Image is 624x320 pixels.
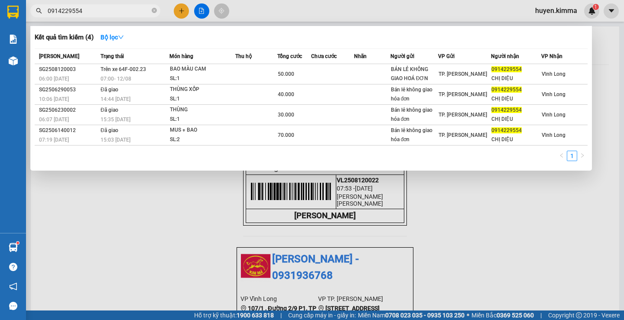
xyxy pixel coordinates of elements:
[311,53,337,59] span: Chưa cước
[6,57,34,66] span: Thu rồi :
[48,6,150,16] input: Tìm tên, số ĐT hoặc mã đơn
[7,8,21,17] span: Gửi:
[491,74,541,83] div: CHỊ DIỆU
[74,8,95,17] span: Nhận:
[101,127,118,133] span: Đã giao
[491,66,522,72] span: 0914229554
[235,53,252,59] span: Thu hộ
[577,151,588,161] li: Next Page
[491,127,522,133] span: 0914229554
[354,53,367,59] span: Nhãn
[101,96,130,102] span: 14:44 [DATE]
[542,112,565,118] span: Vĩnh Long
[6,56,69,66] div: 50.000
[118,34,124,40] span: down
[39,96,69,102] span: 10:06 [DATE]
[170,65,235,74] div: BAO MÀU CAM
[152,8,157,13] span: close-circle
[9,35,18,44] img: solution-icon
[9,282,17,291] span: notification
[438,53,455,59] span: VP Gửi
[439,112,487,118] span: TP. [PERSON_NAME]
[556,151,567,161] li: Previous Page
[491,135,541,144] div: CHỊ DIỆU
[152,7,157,15] span: close-circle
[491,87,522,93] span: 0914229554
[7,7,68,18] div: Vĩnh Long
[9,243,18,252] img: warehouse-icon
[170,105,235,115] div: THÙNG
[170,74,235,84] div: SL: 1
[101,34,124,41] strong: Bộ lọc
[391,106,438,124] div: Bán lẻ không giao hóa đơn
[491,115,541,124] div: CHỊ DIỆU
[391,85,438,103] div: Bán lẻ không giao hóa đơn
[39,126,98,135] div: SG2506140012
[9,263,17,271] span: question-circle
[170,135,235,145] div: SL: 2
[541,53,562,59] span: VP Nhận
[36,8,42,14] span: search
[567,151,577,161] a: 1
[9,56,18,65] img: warehouse-icon
[439,132,487,138] span: TP. [PERSON_NAME]
[39,76,69,82] span: 06:00 [DATE]
[7,18,68,30] div: 0903734970
[439,91,487,97] span: TP. [PERSON_NAME]
[101,87,118,93] span: Đã giao
[169,53,193,59] span: Món hàng
[170,115,235,124] div: SL: 1
[491,107,522,113] span: 0914229554
[491,53,519,59] span: Người nhận
[170,85,235,94] div: THÙNG XỐP
[16,242,19,244] sup: 1
[39,85,98,94] div: SG2506290053
[556,151,567,161] button: left
[39,53,79,59] span: [PERSON_NAME]
[7,6,19,19] img: logo-vxr
[35,33,94,42] h3: Kết quả tìm kiếm ( 4 )
[101,137,130,143] span: 15:03 [DATE]
[101,116,130,123] span: 15:35 [DATE]
[439,71,487,77] span: TP. [PERSON_NAME]
[101,76,131,82] span: 07:00 - 12/08
[278,71,294,77] span: 50.000
[391,65,438,83] div: BÁN LẺ KHÔNG GIAO HOÁ ĐƠN
[491,94,541,103] div: CHỊ DIỆU
[101,53,124,59] span: Trạng thái
[391,126,438,144] div: Bán lẻ không giao hóa đơn
[39,116,69,123] span: 06:07 [DATE]
[278,91,294,97] span: 40.000
[577,151,588,161] button: right
[559,153,564,158] span: left
[74,39,143,51] div: 0789101097
[101,107,118,113] span: Đã giao
[542,132,565,138] span: Vĩnh Long
[580,153,585,158] span: right
[39,65,98,74] div: SG2508120003
[39,106,98,115] div: SG2506230002
[277,53,302,59] span: Tổng cước
[101,66,146,72] span: Trên xe 64F-002.23
[278,132,294,138] span: 70.000
[170,126,235,135] div: MUS + BAO
[278,112,294,118] span: 30.000
[94,30,131,44] button: Bộ lọcdown
[390,53,414,59] span: Người gửi
[39,137,69,143] span: 07:19 [DATE]
[74,28,143,39] div: [PERSON_NAME]
[170,94,235,104] div: SL: 1
[542,71,565,77] span: Vĩnh Long
[542,91,565,97] span: Vĩnh Long
[9,302,17,310] span: message
[74,7,143,28] div: TP. [PERSON_NAME]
